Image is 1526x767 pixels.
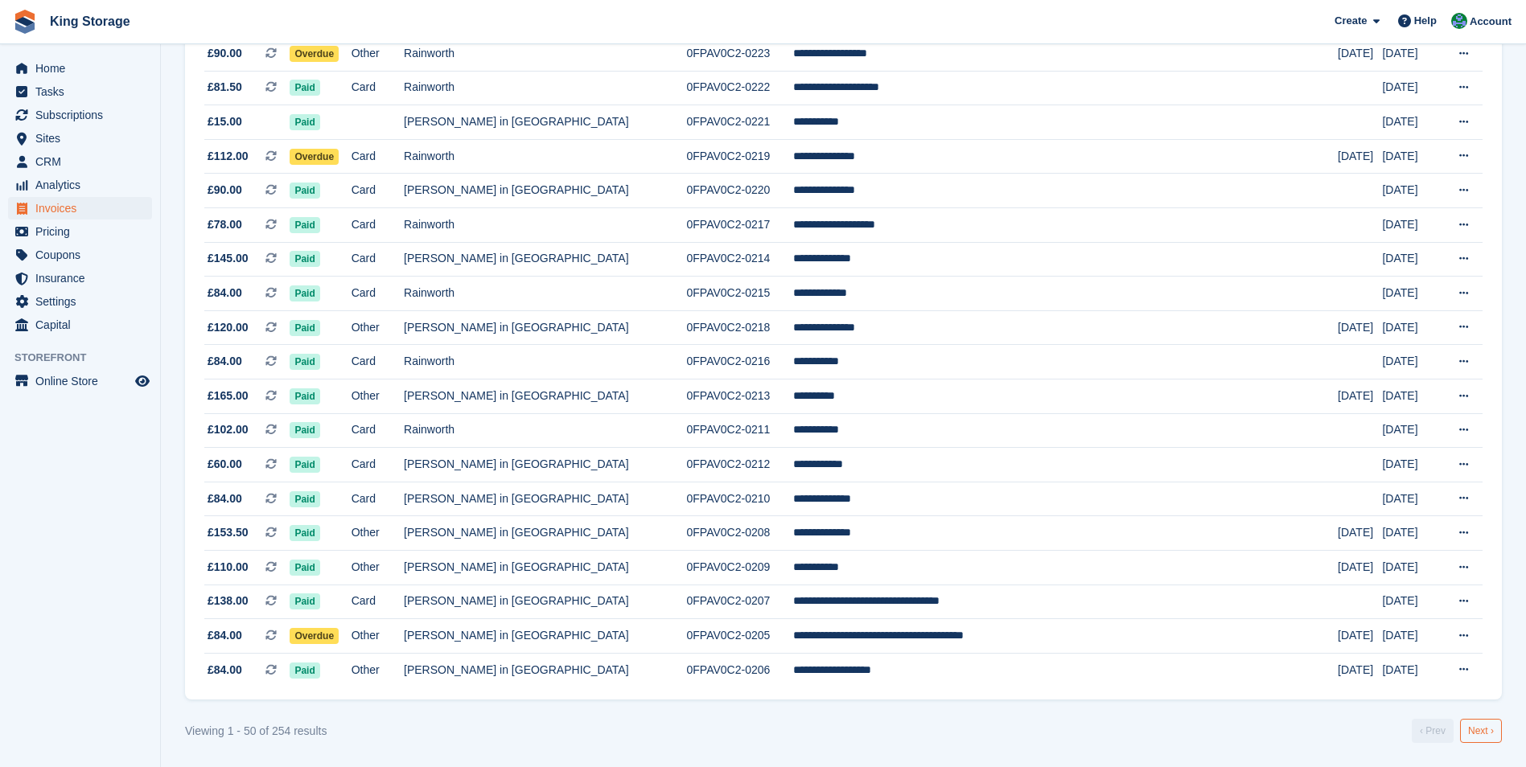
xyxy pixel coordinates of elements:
[1382,413,1440,448] td: [DATE]
[404,277,686,311] td: Rainworth
[290,593,319,609] span: Paid
[404,139,686,174] td: Rainworth
[687,242,793,277] td: 0FPAV0C2-0214
[404,379,686,414] td: [PERSON_NAME] in [GEOGRAPHIC_DATA]
[208,627,242,644] span: £84.00
[687,105,793,140] td: 0FPAV0C2-0221
[404,516,686,551] td: [PERSON_NAME] in [GEOGRAPHIC_DATA]
[404,482,686,516] td: [PERSON_NAME] in [GEOGRAPHIC_DATA]
[290,560,319,576] span: Paid
[1382,37,1440,72] td: [DATE]
[404,310,686,345] td: [PERSON_NAME] in [GEOGRAPHIC_DATA]
[687,619,793,654] td: 0FPAV0C2-0205
[352,653,404,687] td: Other
[8,127,152,150] a: menu
[8,197,152,219] a: menu
[185,723,327,740] div: Viewing 1 - 50 of 254 results
[1382,551,1440,585] td: [DATE]
[290,80,319,96] span: Paid
[13,10,37,34] img: stora-icon-8386f47178a22dfd0bd8f6a31ec36ba5ce8667c1dd55bd0f319d3a0aa187defe.svg
[208,662,242,679] span: £84.00
[43,8,137,35] a: King Storage
[1382,619,1440,654] td: [DATE]
[1451,13,1467,29] img: John King
[687,584,793,619] td: 0FPAV0C2-0207
[35,314,132,336] span: Capital
[35,290,132,313] span: Settings
[8,174,152,196] a: menu
[404,448,686,482] td: [PERSON_NAME] in [GEOGRAPHIC_DATA]
[1382,379,1440,414] td: [DATE]
[352,413,404,448] td: Card
[1335,13,1367,29] span: Create
[404,413,686,448] td: Rainworth
[1382,208,1440,243] td: [DATE]
[1460,719,1502,743] a: Next
[208,524,249,541] span: £153.50
[14,350,160,366] span: Storefront
[208,148,249,165] span: £112.00
[404,105,686,140] td: [PERSON_NAME] in [GEOGRAPHIC_DATA]
[208,353,242,370] span: £84.00
[687,174,793,208] td: 0FPAV0C2-0220
[8,80,152,103] a: menu
[404,37,686,72] td: Rainworth
[1382,345,1440,379] td: [DATE]
[8,244,152,266] a: menu
[290,217,319,233] span: Paid
[687,482,793,516] td: 0FPAV0C2-0210
[290,662,319,679] span: Paid
[352,208,404,243] td: Card
[290,149,339,165] span: Overdue
[1338,310,1382,345] td: [DATE]
[404,242,686,277] td: [PERSON_NAME] in [GEOGRAPHIC_DATA]
[208,319,249,336] span: £120.00
[1382,139,1440,174] td: [DATE]
[1382,448,1440,482] td: [DATE]
[8,150,152,173] a: menu
[8,267,152,289] a: menu
[208,182,242,199] span: £90.00
[687,139,793,174] td: 0FPAV0C2-0219
[208,79,242,96] span: £81.50
[1382,482,1440,516] td: [DATE]
[352,174,404,208] td: Card
[352,379,404,414] td: Other
[352,551,404,585] td: Other
[1382,174,1440,208] td: [DATE]
[290,388,319,404] span: Paid
[208,250,249,267] span: £145.00
[8,370,152,392] a: menu
[687,37,793,72] td: 0FPAV0C2-0223
[352,37,404,72] td: Other
[1382,584,1440,619] td: [DATE]
[687,379,793,414] td: 0FPAV0C2-0213
[208,45,242,62] span: £90.00
[404,71,686,105] td: Rainworth
[133,371,152,391] a: Preview store
[35,244,132,266] span: Coupons
[35,80,132,103] span: Tasks
[687,277,793,311] td: 0FPAV0C2-0215
[290,628,339,644] span: Overdue
[35,370,132,392] span: Online Store
[290,320,319,336] span: Paid
[208,593,249,609] span: £138.00
[404,653,686,687] td: [PERSON_NAME] in [GEOGRAPHIC_DATA]
[1382,242,1440,277] td: [DATE]
[35,57,132,80] span: Home
[290,251,319,267] span: Paid
[8,104,152,126] a: menu
[290,422,319,438] span: Paid
[687,551,793,585] td: 0FPAV0C2-0209
[1409,719,1505,743] nav: Pages
[1382,71,1440,105] td: [DATE]
[1338,379,1382,414] td: [DATE]
[1338,653,1382,687] td: [DATE]
[35,267,132,289] span: Insurance
[687,345,793,379] td: 0FPAV0C2-0216
[404,345,686,379] td: Rainworth
[687,310,793,345] td: 0FPAV0C2-0218
[208,559,249,576] span: £110.00
[208,388,249,404] span: £165.00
